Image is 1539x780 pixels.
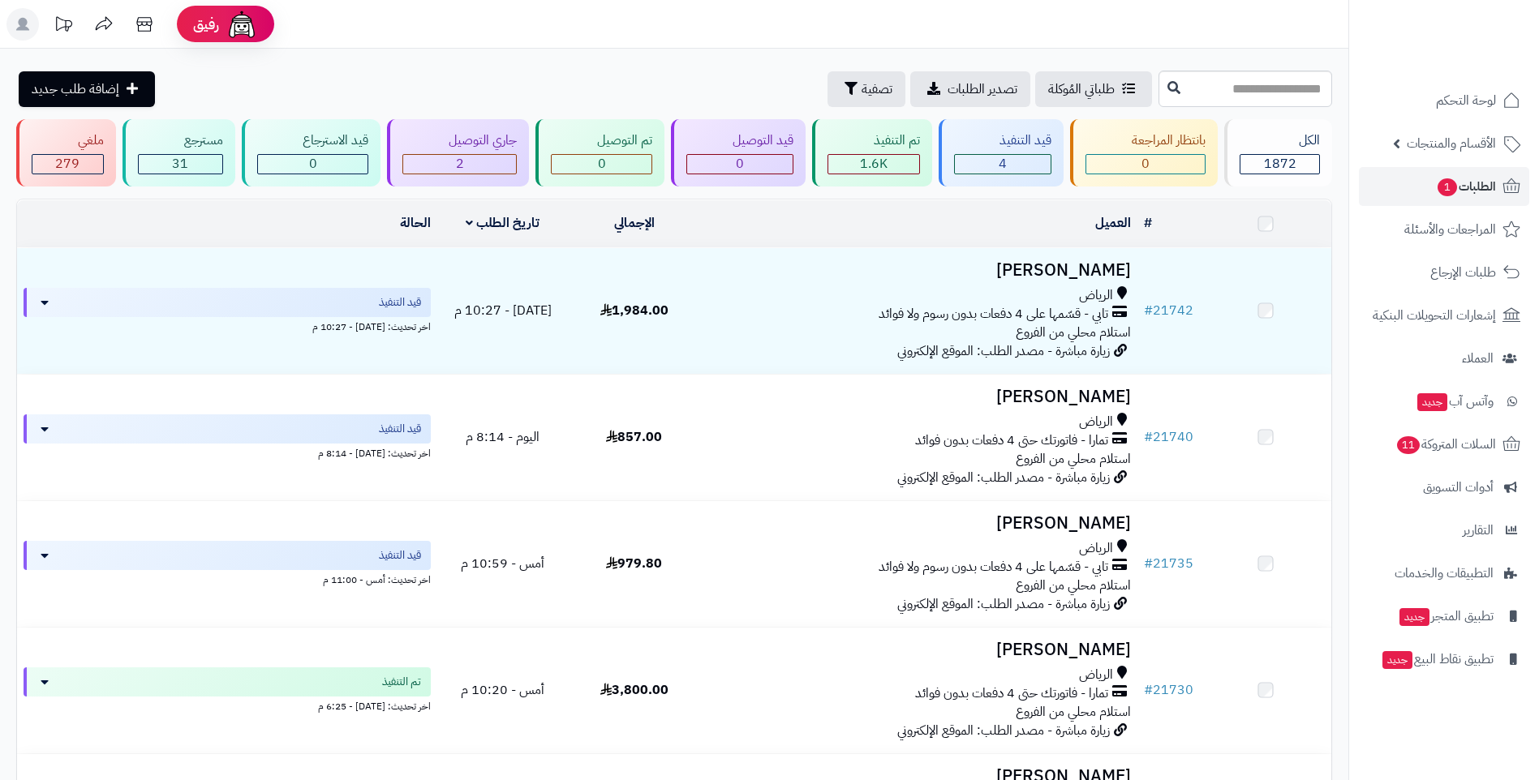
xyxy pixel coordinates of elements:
a: الحالة [400,213,431,233]
span: الرياض [1079,413,1113,431]
span: 1,984.00 [600,301,668,320]
h3: [PERSON_NAME] [707,388,1131,406]
a: بانتظار المراجعة 0 [1067,119,1221,186]
div: اخر تحديث: [DATE] - 8:14 م [24,444,431,461]
span: قيد التنفيذ [379,421,421,437]
h3: [PERSON_NAME] [707,641,1131,659]
span: جديد [1399,608,1429,626]
span: # [1144,554,1153,573]
span: استلام محلي من الفروع [1016,323,1131,342]
span: 857.00 [606,427,662,447]
a: تحديثات المنصة [43,8,84,45]
a: إشعارات التحويلات البنكية [1359,296,1529,335]
span: 0 [309,154,317,174]
h3: [PERSON_NAME] [707,514,1131,533]
span: 1872 [1264,154,1296,174]
span: لوحة التحكم [1436,89,1496,112]
span: زيارة مباشرة - مصدر الطلب: الموقع الإلكتروني [897,594,1110,614]
span: زيارة مباشرة - مصدر الطلب: الموقع الإلكتروني [897,341,1110,361]
div: اخر تحديث: [DATE] - 10:27 م [24,317,431,334]
span: تصدير الطلبات [948,79,1017,99]
a: طلباتي المُوكلة [1035,71,1152,107]
img: ai-face.png [226,8,258,41]
span: 0 [736,154,744,174]
div: قيد الاسترجاع [257,131,369,150]
span: إشعارات التحويلات البنكية [1373,304,1496,327]
a: لوحة التحكم [1359,81,1529,120]
a: طلبات الإرجاع [1359,253,1529,292]
a: العملاء [1359,339,1529,378]
span: تصفية [862,79,892,99]
a: تاريخ الطلب [466,213,540,233]
span: تابي - قسّمها على 4 دفعات بدون رسوم ولا فوائد [879,305,1108,324]
span: رفيق [193,15,219,34]
span: 3,800.00 [600,680,668,700]
a: ملغي 279 [13,119,119,186]
span: جديد [1382,651,1412,669]
a: أدوات التسويق [1359,468,1529,507]
span: زيارة مباشرة - مصدر الطلب: الموقع الإلكتروني [897,721,1110,740]
div: مسترجع [138,131,223,150]
div: 0 [552,155,651,174]
a: قيد التنفيذ 4 [935,119,1068,186]
span: تمارا - فاتورتك حتى 4 دفعات بدون فوائد [915,431,1108,450]
span: 979.80 [606,554,662,573]
span: قيد التنفيذ [379,294,421,311]
span: تابي - قسّمها على 4 دفعات بدون رسوم ولا فوائد [879,558,1108,576]
div: 2 [403,155,516,174]
a: الإجمالي [614,213,655,233]
div: الكل [1240,131,1320,150]
a: تم التوصيل 0 [532,119,668,186]
div: ملغي [32,131,104,150]
div: قيد التنفيذ [954,131,1052,150]
span: إضافة طلب جديد [32,79,119,99]
a: تم التنفيذ 1.6K [809,119,935,186]
a: التقارير [1359,511,1529,550]
h3: [PERSON_NAME] [707,261,1131,280]
span: تطبيق المتجر [1398,605,1494,628]
span: تطبيق نقاط البيع [1381,648,1494,671]
a: #21735 [1144,554,1193,573]
span: أمس - 10:59 م [461,554,544,573]
span: 31 [172,154,188,174]
div: 0 [258,155,368,174]
a: قيد الاسترجاع 0 [239,119,385,186]
span: 1.6K [860,154,888,174]
a: # [1144,213,1152,233]
div: قيد التوصيل [686,131,793,150]
span: التطبيقات والخدمات [1395,562,1494,585]
a: الكل1872 [1221,119,1335,186]
span: 1 [1437,178,1457,196]
span: الرياض [1079,539,1113,558]
span: استلام محلي من الفروع [1016,576,1131,595]
span: جديد [1417,393,1447,411]
a: التطبيقات والخدمات [1359,554,1529,593]
div: تم التوصيل [551,131,652,150]
span: تم التنفيذ [382,674,421,690]
a: مسترجع 31 [119,119,239,186]
a: إضافة طلب جديد [19,71,155,107]
a: تطبيق نقاط البيعجديد [1359,640,1529,679]
span: # [1144,301,1153,320]
span: 11 [1396,435,1420,454]
span: الطلبات [1436,175,1496,198]
span: # [1144,427,1153,447]
a: #21740 [1144,427,1193,447]
a: السلات المتروكة11 [1359,425,1529,464]
span: طلباتي المُوكلة [1048,79,1115,99]
span: 0 [598,154,606,174]
div: 0 [1086,155,1205,174]
button: تصفية [828,71,905,107]
span: السلات المتروكة [1395,433,1496,456]
a: المراجعات والأسئلة [1359,210,1529,249]
span: قيد التنفيذ [379,547,421,564]
a: وآتس آبجديد [1359,382,1529,421]
div: 1556 [828,155,919,174]
span: الأقسام والمنتجات [1407,132,1496,155]
span: طلبات الإرجاع [1430,261,1496,284]
span: اليوم - 8:14 م [466,427,540,447]
div: اخر تحديث: أمس - 11:00 م [24,570,431,587]
span: 279 [55,154,80,174]
span: وآتس آب [1416,390,1494,413]
a: العميل [1095,213,1131,233]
